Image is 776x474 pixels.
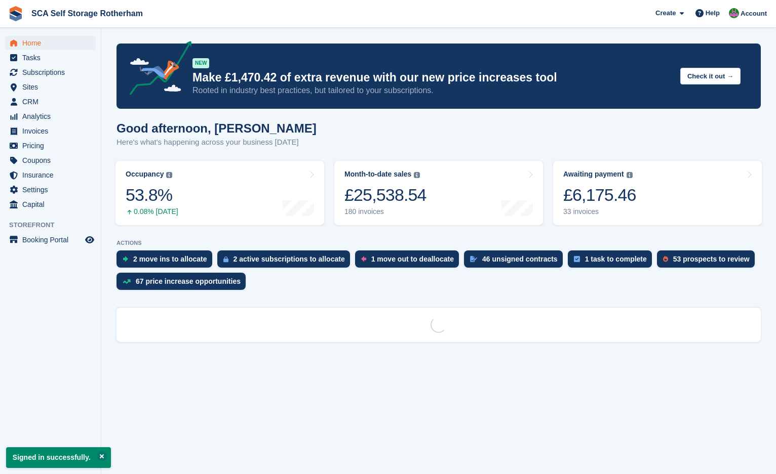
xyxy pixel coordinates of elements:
a: menu [5,197,96,211]
span: Capital [22,197,83,211]
a: menu [5,95,96,109]
a: 53 prospects to review [657,250,760,273]
a: menu [5,124,96,138]
img: icon-info-grey-7440780725fd019a000dd9b08b2336e03edf1995a4989e88bcd33f0948082b44.svg [166,172,172,178]
div: Month-to-date sales [344,170,411,179]
div: 2 move ins to allocate [133,255,207,263]
span: Help [706,8,720,18]
span: Coupons [22,153,83,167]
a: Awaiting payment £6,175.46 33 invoices [553,161,762,225]
p: Here's what's happening across your business [DATE] [117,137,317,148]
a: 2 active subscriptions to allocate [217,250,355,273]
img: price-adjustments-announcement-icon-8257ccfd72463d97f412b2fc003d46551f7dbcb40ab6d574587a9cd5c0d94... [121,41,192,99]
span: Subscriptions [22,65,83,79]
img: stora-icon-8386f47178a22dfd0bd8f6a31ec36ba5ce8667c1dd55bd0f319d3a0aa187defe.svg [8,6,23,21]
span: Analytics [22,109,83,123]
a: Preview store [84,234,96,246]
div: 2 active subscriptions to allocate [234,255,345,263]
a: 1 move out to deallocate [355,250,464,273]
span: Invoices [22,124,83,138]
a: menu [5,65,96,79]
div: 1 move out to deallocate [371,255,454,263]
a: menu [5,233,96,247]
a: menu [5,51,96,65]
div: 1 task to complete [585,255,647,263]
div: £25,538.54 [344,185,426,205]
p: Make £1,470.42 of extra revenue with our new price increases tool [192,70,672,85]
div: Awaiting payment [563,170,624,179]
img: contract_signature_icon-13c848040528278c33f63329250d36e43548de30e8caae1d1a13099fd9432cc5.svg [470,256,477,262]
a: menu [5,139,96,153]
a: 67 price increase opportunities [117,273,251,295]
a: 46 unsigned contracts [464,250,568,273]
a: 2 move ins to allocate [117,250,217,273]
span: Pricing [22,139,83,153]
a: SCA Self Storage Rotherham [27,5,147,22]
div: 0.08% [DATE] [126,207,178,216]
div: 46 unsigned contracts [482,255,558,263]
div: £6,175.46 [563,185,636,205]
span: CRM [22,95,83,109]
span: Insurance [22,168,83,182]
img: icon-info-grey-7440780725fd019a000dd9b08b2336e03edf1995a4989e88bcd33f0948082b44.svg [627,172,633,178]
span: Tasks [22,51,83,65]
div: 180 invoices [344,207,426,216]
div: NEW [192,58,209,68]
img: move_outs_to_deallocate_icon-f764333ba52eb49d3ac5e1228854f67142a1ed5810a6f6cc68b1a99e826820c5.svg [361,256,366,262]
img: icon-info-grey-7440780725fd019a000dd9b08b2336e03edf1995a4989e88bcd33f0948082b44.svg [414,172,420,178]
p: Rooted in industry best practices, but tailored to your subscriptions. [192,85,672,96]
span: Storefront [9,220,101,230]
a: menu [5,36,96,50]
div: Occupancy [126,170,164,179]
a: Month-to-date sales £25,538.54 180 invoices [334,161,543,225]
a: menu [5,80,96,94]
span: Booking Portal [22,233,83,247]
div: 53.8% [126,185,178,205]
span: Account [741,9,767,19]
a: menu [5,168,96,182]
img: Sarah Race [729,8,739,18]
div: 33 invoices [563,207,636,216]
span: Settings [22,183,83,197]
span: Sites [22,80,83,94]
img: task-75834270c22a3079a89374b754ae025e5fb1db73e45f91037f5363f120a921f8.svg [574,256,580,262]
a: 1 task to complete [568,250,657,273]
button: Check it out → [680,68,741,84]
a: Occupancy 53.8% 0.08% [DATE] [115,161,324,225]
p: Signed in successfully. [6,447,111,468]
img: active_subscription_to_allocate_icon-d502201f5373d7db506a760aba3b589e785aa758c864c3986d89f69b8ff3... [223,256,228,263]
div: 67 price increase opportunities [136,277,241,285]
img: prospect-51fa495bee0391a8d652442698ab0144808aea92771e9ea1ae160a38d050c398.svg [663,256,668,262]
div: 53 prospects to review [673,255,750,263]
span: Create [655,8,676,18]
a: menu [5,183,96,197]
a: menu [5,109,96,123]
img: move_ins_to_allocate_icon-fdf77a2bb77ea45bf5b3d319d69a93e2d87916cf1d5bf7949dd705db3b84f3ca.svg [123,256,128,262]
h1: Good afternoon, [PERSON_NAME] [117,121,317,135]
p: ACTIONS [117,240,761,246]
a: menu [5,153,96,167]
img: price_increase_opportunities-93ffe204e8149a01c8c9dc8f82e8f89637d9d84a8eef4429ea346261dce0b2c0.svg [123,279,131,284]
span: Home [22,36,83,50]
